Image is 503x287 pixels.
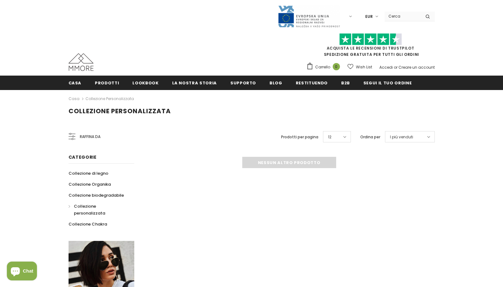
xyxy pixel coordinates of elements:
span: Casa [69,80,82,86]
a: Collezione di legno [69,168,108,179]
span: Raffina da [80,133,100,140]
a: La nostra storia [172,76,217,90]
a: Javni Razpis [278,13,340,19]
a: Casa [69,95,80,103]
span: 0 [333,63,340,70]
img: Javni Razpis [278,5,340,28]
span: Collezione Organika [69,181,111,187]
a: B2B [341,76,350,90]
a: Acquista le recensioni di TrustPilot [327,45,414,51]
a: Collezione biodegradabile [69,190,124,201]
a: Collezione personalizzata [69,201,127,219]
span: or [394,65,398,70]
span: Prodotti [95,80,119,86]
span: La nostra storia [172,80,217,86]
span: Collezione personalizzata [69,107,171,115]
span: Collezione biodegradabile [69,192,124,198]
span: Categorie [69,154,97,160]
span: Segui il tuo ordine [363,80,412,86]
a: Casa [69,76,82,90]
input: Search Site [385,12,421,21]
span: SPEDIZIONE GRATUITA PER TUTTI GLI ORDINI [306,36,435,57]
span: Collezione Chakra [69,221,107,227]
span: B2B [341,80,350,86]
span: Blog [269,80,282,86]
span: I più venduti [390,134,413,140]
a: Lookbook [132,76,158,90]
inbox-online-store-chat: Shopify online store chat [5,262,39,282]
a: Carrello 0 [306,62,343,72]
a: Wish List [347,61,372,72]
span: Wish List [356,64,372,70]
span: Carrello [315,64,330,70]
a: Creare un account [398,65,435,70]
span: Collezione di legno [69,170,108,176]
a: Accedi [379,65,393,70]
img: Casi MMORE [69,53,94,71]
span: Collezione personalizzata [74,203,105,216]
a: Collezione Chakra [69,219,107,230]
span: 12 [328,134,331,140]
span: Restituendo [296,80,328,86]
label: Prodotti per pagina [281,134,318,140]
label: Ordina per [360,134,380,140]
a: Restituendo [296,76,328,90]
span: supporto [230,80,256,86]
span: Lookbook [132,80,158,86]
a: Segui il tuo ordine [363,76,412,90]
a: supporto [230,76,256,90]
a: Blog [269,76,282,90]
a: Collezione Organika [69,179,111,190]
span: EUR [365,13,373,20]
a: Prodotti [95,76,119,90]
a: Collezione personalizzata [85,96,134,101]
img: Fidati di Pilot Stars [339,33,402,45]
